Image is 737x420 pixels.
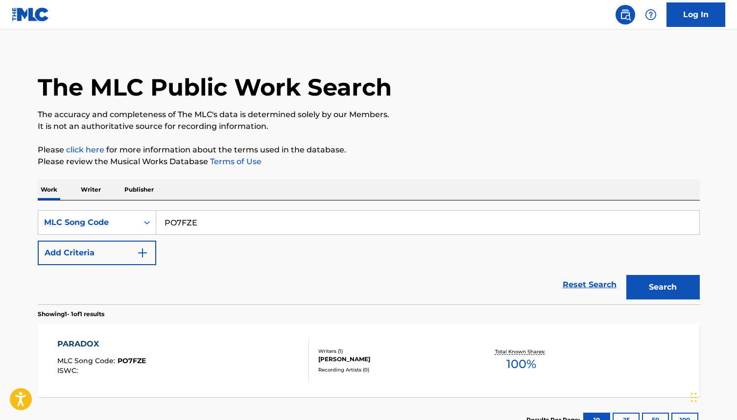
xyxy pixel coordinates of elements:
div: MLC Song Code [44,217,132,228]
p: Showing 1 - 1 of 1 results [38,310,104,319]
span: ISWC : [57,366,80,375]
p: Please review the Musical Works Database [38,156,700,168]
span: MLC Song Code : [57,356,118,365]
div: PARADOX [57,338,146,350]
div: Recording Artists ( 0 ) [318,366,466,373]
a: Public Search [616,5,635,25]
span: 100 % [506,355,536,373]
img: help [645,9,657,21]
img: search [619,9,631,21]
a: PARADOXMLC Song Code:PO7FZEISWC:Writers (1)[PERSON_NAME]Recording Artists (0)Total Known Shares:100% [38,323,700,397]
p: The accuracy and completeness of The MLC's data is determined solely by our Members. [38,109,700,121]
div: Help [641,5,661,25]
div: Writers ( 1 ) [318,347,466,355]
a: Log In [666,2,725,27]
form: Search Form [38,210,700,304]
span: PO7FZE [118,356,146,365]
button: Add Criteria [38,241,156,265]
div: Drag [691,383,697,412]
p: Publisher [121,179,157,200]
a: Terms of Use [208,157,262,166]
p: Work [38,179,60,200]
p: Writer [78,179,104,200]
h1: The MLC Public Work Search [38,73,392,102]
img: 9d2ae6d4665cec9f34b9.svg [137,247,148,259]
button: Search [626,275,700,299]
iframe: Chat Widget [688,373,737,420]
img: MLC Logo [12,7,49,22]
div: [PERSON_NAME] [318,355,466,364]
p: It is not an authoritative source for recording information. [38,121,700,132]
p: Total Known Shares: [495,348,547,355]
a: click here [66,145,104,154]
a: Reset Search [558,274,621,296]
p: Please for more information about the terms used in the database. [38,144,700,156]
